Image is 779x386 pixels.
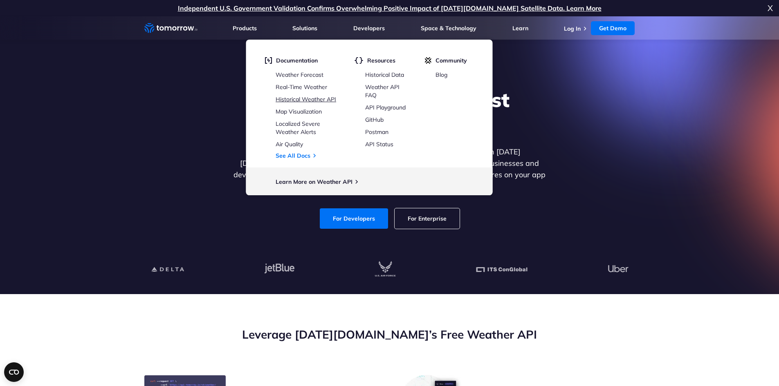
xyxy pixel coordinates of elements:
img: doc.svg [265,57,272,64]
h1: Explore the World’s Best Weather API [232,87,548,136]
a: GitHub [365,116,384,123]
a: API Status [365,141,393,148]
a: Learn [512,25,528,32]
h2: Leverage [DATE][DOMAIN_NAME]’s Free Weather API [144,327,635,342]
a: Learn More on Weather API [276,178,352,185]
a: Developers [353,25,385,32]
a: Real-Time Weather [276,83,327,91]
a: Independent U.S. Government Validation Confirms Overwhelming Positive Impact of [DATE][DOMAIN_NAM... [178,4,602,12]
a: Localized Severe Weather Alerts [276,120,320,136]
button: Open CMP widget [4,362,24,382]
a: API Playground [365,104,406,111]
a: Postman [365,128,388,136]
a: Home link [144,22,198,34]
span: Resources [367,57,395,64]
a: Weather Forecast [276,71,323,78]
img: tio-c.svg [424,57,431,64]
a: Space & Technology [421,25,476,32]
span: Documentation [276,57,318,64]
a: See All Docs [276,152,310,159]
p: Get reliable and precise weather data through our free API. Count on [DATE][DOMAIN_NAME] for quic... [232,146,548,192]
a: For Enterprise [395,208,460,229]
a: For Developers [320,208,388,229]
a: Historical Data [365,71,404,78]
a: Air Quality [276,141,303,148]
img: brackets.svg [354,57,363,64]
a: Log In [564,25,581,32]
a: Get Demo [591,21,635,35]
a: Products [233,25,257,32]
a: Weather API FAQ [365,83,400,99]
a: Historical Weather API [276,96,336,103]
a: Map Visualization [276,108,322,115]
span: Community [436,57,467,64]
a: Solutions [292,25,317,32]
a: Blog [436,71,447,78]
